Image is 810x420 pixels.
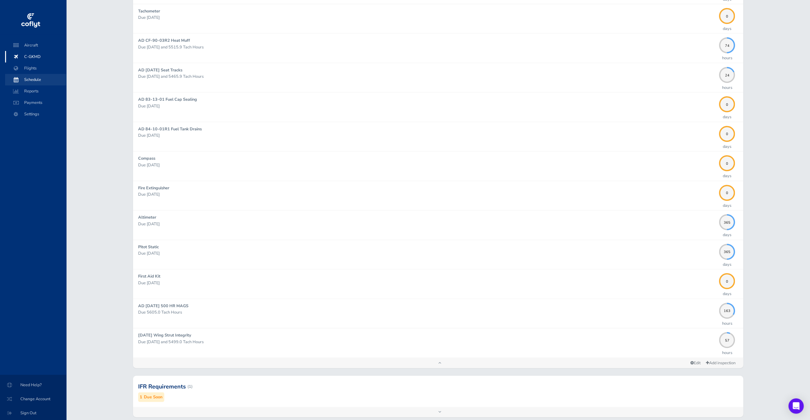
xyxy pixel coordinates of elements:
span: 0 [719,279,735,282]
span: 365 [719,249,735,253]
span: Settings [11,108,60,120]
div: Open Intercom Messenger [788,398,804,414]
span: Aircraft [11,40,60,51]
span: 163 [719,308,735,312]
a: AD 83-13-01 Fuel Cap Sealing Due [DATE] 0days [133,92,743,121]
a: [DATE] Wing Strut Integrity Due [DATE] and 5499.0 Tach Hours 57hours [133,328,743,357]
p: Due [DATE] [138,162,716,168]
a: AD 84-10-01R1 Fuel Tank Drains Due [DATE] 0days [133,122,743,151]
p: Due [DATE] [138,132,716,139]
a: AD [DATE] Seat Tracks Due [DATE] and 5465.9 Tach Hours 24hours [133,63,743,92]
a: Fire Extinguisher Due [DATE] 0days [133,181,743,210]
a: Pitot Static Due [DATE] 365days [133,240,743,269]
span: 74 [719,43,735,47]
span: 0 [719,102,735,105]
a: Add inspection [703,358,738,368]
span: Edit [690,360,700,366]
p: Due [DATE] [138,14,716,21]
span: 24 [719,72,735,76]
span: Sign Out [8,407,59,419]
p: hours [722,84,732,91]
p: Due 5605.0 Tach Hours [138,309,716,315]
strong: AD [DATE] 500 HR MAGS [138,303,188,309]
a: Edit [687,359,703,367]
span: 57 [719,337,735,341]
span: 365 [719,220,735,223]
strong: AD 83-13-01 Fuel Cap Sealing [138,97,197,102]
span: Reports [11,85,60,97]
strong: Altimeter [138,214,156,220]
span: 0 [719,161,735,164]
p: days [723,202,731,209]
p: Due [DATE] [138,280,716,286]
span: Change Account [8,393,59,405]
p: Due [DATE] and 5465.9 Tach Hours [138,73,716,80]
p: Due [DATE] [138,250,716,257]
span: Flights [11,62,60,74]
strong: AD [DATE] Seat Tracks [138,67,182,73]
span: Need Help? [8,379,59,391]
p: days [723,232,731,238]
strong: Fire Extinguisher [138,185,169,191]
p: Due [DATE] and 5499.0 Tach Hours [138,339,716,345]
p: hours [722,320,732,327]
a: AD [DATE] 500 HR MAGS Due 5605.0 Tach Hours 163hours [133,299,743,328]
p: Due [DATE] [138,191,716,198]
p: Due [DATE] [138,221,716,227]
p: Due [DATE] and 5515.9 Tach Hours [138,44,716,50]
a: Compass Due [DATE] 0days [133,151,743,180]
span: Payments [11,97,60,108]
strong: First Aid Kit [138,273,160,279]
a: Altimeter Due [DATE] 365days [133,210,743,239]
span: Schedule [11,74,60,85]
p: days [723,261,731,268]
strong: AD 84-10-01R1 Fuel Tank Drains [138,126,202,132]
p: days [723,114,731,120]
strong: [DATE] Wing Strut Integrity [138,332,191,338]
strong: Tachometer [138,8,160,14]
p: days [723,173,731,179]
img: coflyt logo [20,11,41,30]
small: Due Soon [144,394,163,401]
strong: Pitot Static [138,244,159,250]
p: days [723,25,731,32]
p: hours [722,350,732,356]
a: First Aid Kit Due [DATE] 0days [133,269,743,298]
p: days [723,291,731,297]
strong: Compass [138,156,155,161]
p: days [723,143,731,150]
strong: AD CF-90-03R2 Heat Muff [138,38,190,43]
p: hours [722,55,732,61]
span: C-GKMD [11,51,60,62]
p: Due [DATE] [138,103,716,109]
span: 0 [719,13,735,17]
a: AD CF-90-03R2 Heat Muff Due [DATE] and 5515.9 Tach Hours 74hours [133,33,743,62]
a: Tachometer Due [DATE] 0days [133,4,743,33]
span: 0 [719,131,735,135]
span: 0 [719,190,735,194]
